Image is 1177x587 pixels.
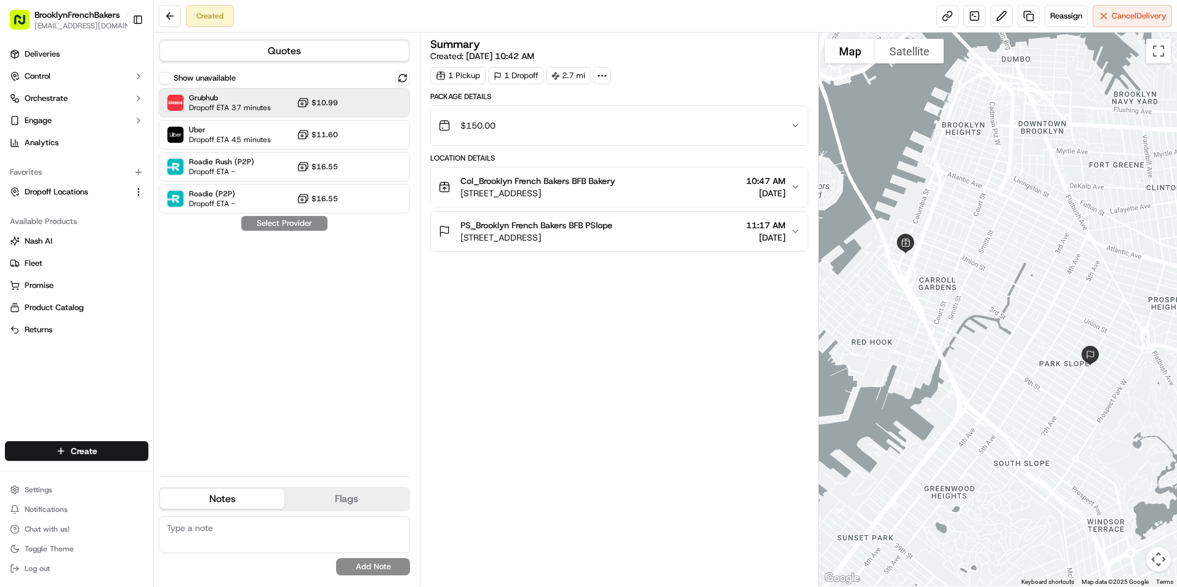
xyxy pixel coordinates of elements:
[284,489,409,509] button: Flags
[297,161,338,173] button: $16.55
[189,189,235,199] span: Roadie (P2P)
[55,118,202,130] div: Start new chat
[5,521,148,538] button: Chat with us!
[189,125,271,135] span: Uber
[191,158,224,172] button: See all
[5,111,148,130] button: Engage
[297,97,338,109] button: $10.99
[460,119,496,132] span: $150.00
[297,193,338,205] button: $16.55
[746,219,785,231] span: 11:17 AM
[5,44,148,64] a: Deliveries
[25,49,60,60] span: Deliveries
[104,276,114,286] div: 💻
[38,224,102,234] span: Klarizel Pensader
[209,121,224,136] button: Start new chat
[10,324,143,335] a: Returns
[25,324,52,335] span: Returns
[99,270,203,292] a: 💻API Documentation
[25,93,68,104] span: Orchestrate
[12,212,32,232] img: Klarizel Pensader
[10,186,129,198] a: Dropoff Locations
[34,21,134,31] span: [EMAIL_ADDRESS][DOMAIN_NAME]
[825,39,875,63] button: Show street map
[5,231,148,251] button: Nash AI
[10,236,143,247] a: Nash AI
[7,270,99,292] a: 📗Knowledge Base
[5,441,148,461] button: Create
[25,137,58,148] span: Analytics
[430,67,486,84] div: 1 Pickup
[12,276,22,286] div: 📗
[460,187,615,199] span: [STREET_ADDRESS]
[25,280,54,291] span: Promise
[55,130,169,140] div: We're available if you need us!
[1112,10,1167,22] span: Cancel Delivery
[311,194,338,204] span: $16.55
[12,160,82,170] div: Past conversations
[71,445,97,457] span: Create
[104,224,108,234] span: •
[25,302,84,313] span: Product Catalog
[466,50,534,62] span: [DATE] 10:42 AM
[311,98,338,108] span: $10.99
[746,231,785,244] span: [DATE]
[160,489,284,509] button: Notes
[430,153,808,163] div: Location Details
[822,570,862,586] a: Open this area in Google Maps (opens a new window)
[189,157,254,167] span: Roadie Rush (P2P)
[430,50,534,62] span: Created:
[167,159,183,175] img: Roadie Rush (P2P)
[5,182,148,202] button: Dropoff Locations
[25,186,88,198] span: Dropoff Locations
[38,191,100,201] span: [PERSON_NAME]
[430,92,808,102] div: Package Details
[5,276,148,295] button: Promise
[189,103,271,113] span: Dropoff ETA 37 minutes
[10,280,143,291] a: Promise
[174,73,236,84] label: Show unavailable
[25,225,34,234] img: 1736555255976-a54dd68f-1ca7-489b-9aae-adbdc363a1c4
[25,275,94,287] span: Knowledge Base
[167,127,183,143] img: Uber
[311,162,338,172] span: $16.55
[87,305,149,314] a: Powered byPylon
[167,191,183,207] img: Roadie (P2P)
[5,133,148,153] a: Analytics
[25,258,42,269] span: Fleet
[32,79,222,92] input: Got a question? Start typing here...
[25,71,50,82] span: Control
[297,129,338,141] button: $11.60
[546,67,591,84] div: 2.7 mi
[116,275,198,287] span: API Documentation
[1093,5,1172,27] button: CancelDelivery
[189,135,271,145] span: Dropoff ETA 45 minutes
[1156,578,1173,585] a: Terms (opens in new tab)
[875,39,944,63] button: Show satellite imagery
[1146,547,1171,572] button: Map camera controls
[109,191,134,201] span: [DATE]
[1045,5,1088,27] button: Reassign
[25,505,68,514] span: Notifications
[1146,39,1171,63] button: Toggle fullscreen view
[10,258,143,269] a: Fleet
[25,115,52,126] span: Engage
[746,187,785,199] span: [DATE]
[25,524,70,534] span: Chat with us!
[460,219,613,231] span: PS_Brooklyn French Bakers BFB PSlope
[5,212,148,231] div: Available Products
[25,544,74,554] span: Toggle Theme
[5,540,148,557] button: Toggle Theme
[102,191,106,201] span: •
[5,66,148,86] button: Control
[1021,578,1074,586] button: Keyboard shortcuts
[12,118,34,140] img: 1736555255976-a54dd68f-1ca7-489b-9aae-adbdc363a1c4
[460,175,615,187] span: Col_Brooklyn French Bakers BFB Bakery
[34,9,120,21] button: BrooklynFrenchBakers
[5,320,148,340] button: Returns
[5,560,148,577] button: Log out
[10,302,143,313] a: Product Catalog
[123,305,149,314] span: Pylon
[746,175,785,187] span: 10:47 AM
[5,481,148,498] button: Settings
